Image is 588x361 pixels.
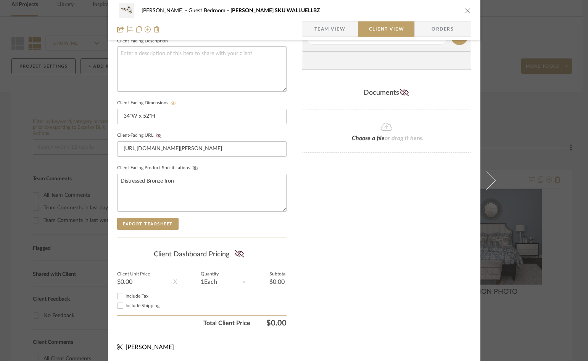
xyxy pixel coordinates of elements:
div: $0.00 [269,279,287,285]
label: Subtotal [269,272,287,276]
button: close [464,7,471,14]
span: [PERSON_NAME] [142,8,188,13]
button: Client-Facing Dimensions [168,100,179,106]
span: Guest Bedroom [188,8,230,13]
label: Client-Facing Product Specifications [117,165,200,171]
div: Documents [302,87,471,99]
span: Include Tax [126,294,148,298]
label: Client Unit Price [117,272,150,276]
span: Choose a file [352,135,385,141]
button: Client-Facing URL [153,133,164,138]
button: Export Tearsheet [117,218,179,230]
label: Client-Facing URL [117,133,164,138]
div: 1 Each [201,279,219,285]
div: Client Dashboard Pricing [117,246,287,263]
label: Client-Facing Description [117,39,168,43]
button: Client-Facing Product Specifications [190,165,200,171]
span: Total Client Price [117,319,250,328]
label: Client-Facing Dimensions [117,100,179,106]
span: [PERSON_NAME] [126,344,174,350]
span: or drag it here. [385,135,424,141]
span: Client View [369,21,404,37]
img: Remove from project [154,26,160,32]
img: 38d2a607-2bea-459a-b54d-f66536b298a3_48x40.jpg [117,3,135,18]
div: $0.00 [117,279,150,285]
span: Include Shipping [126,303,159,308]
span: [PERSON_NAME] SKU WALLUELLBZ [230,8,320,13]
input: Enter item dimensions [117,109,287,124]
div: X [173,277,177,287]
span: Team View [314,21,346,37]
input: Enter item URL [117,141,287,157]
span: $0.00 [250,319,287,328]
span: Orders [423,21,462,37]
div: = [242,277,246,287]
label: Quantity [201,272,219,276]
